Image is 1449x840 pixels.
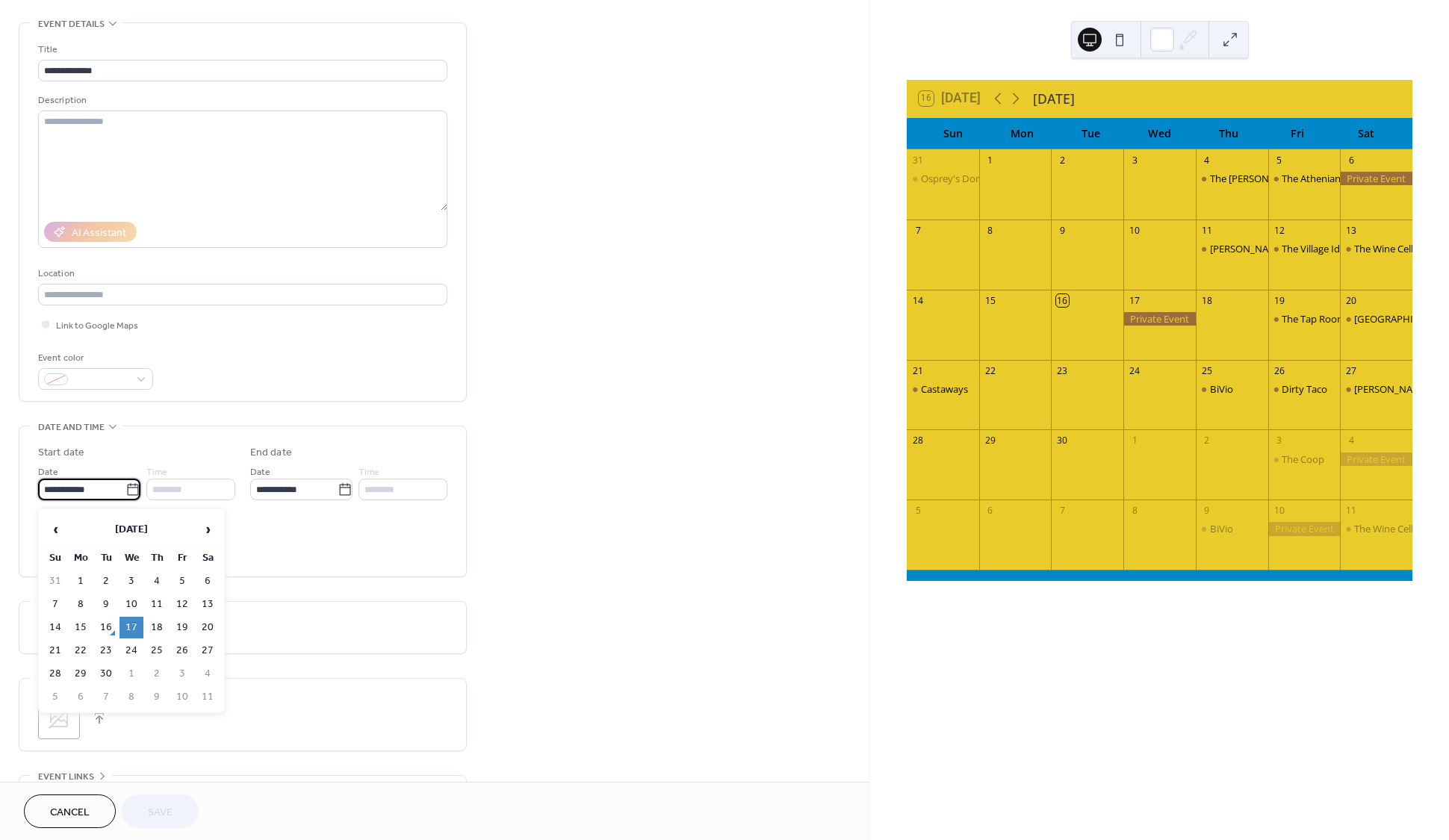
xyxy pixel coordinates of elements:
td: 10 [120,594,143,615]
span: Date [38,464,58,480]
td: 9 [145,686,169,708]
td: 27 [196,640,220,662]
div: 20 [1345,294,1358,307]
div: Location [38,266,444,281]
span: Date [250,464,270,480]
div: 8 [984,224,996,237]
div: Tue [1056,118,1125,149]
div: BiVio [1210,382,1233,396]
td: 28 [43,663,67,685]
div: 2 [1056,154,1069,167]
div: 8 [1129,505,1141,517]
div: 26 [1273,364,1285,377]
td: 15 [69,617,93,638]
div: The Wine Cellar [1354,522,1422,535]
div: Wed [1125,118,1194,149]
div: The Coop [1282,452,1324,466]
div: 19 [1273,294,1285,307]
td: 11 [145,594,169,615]
div: 16 [1056,294,1069,307]
span: Cancel [50,805,90,821]
div: 1 [1129,435,1141,447]
td: 18 [145,617,169,638]
div: The Athenian [1282,172,1341,185]
th: Su [43,547,67,569]
div: The Wine Cellar [1340,522,1412,535]
td: 1 [69,570,93,592]
div: [DATE] [1033,89,1075,108]
td: 4 [196,663,220,685]
div: Dirty Taco [1268,382,1341,396]
div: Private Event [1268,522,1341,535]
td: 31 [43,570,67,592]
div: Teddy's Bully Bar [1340,382,1412,396]
div: 24 [1129,364,1141,377]
td: 8 [69,594,93,615]
div: 13 [1345,224,1358,237]
td: 5 [170,570,194,592]
div: Private Event [1340,172,1412,185]
div: Title [38,42,444,57]
td: 2 [145,663,169,685]
div: 5 [1273,154,1285,167]
td: 3 [120,570,143,592]
div: The Tap Room [1268,312,1341,326]
div: 30 [1056,435,1069,447]
div: End date [250,445,292,461]
td: 13 [196,594,220,615]
td: 29 [69,663,93,685]
div: Osprey's Dominion [921,172,1007,185]
div: Danford's [1196,242,1268,255]
div: The George [1196,172,1268,185]
div: 11 [1200,224,1213,237]
div: Castaways [921,382,968,396]
button: Cancel [24,794,116,828]
div: The Wine Cellar [1354,242,1422,255]
div: The Village Idiot [1282,242,1352,255]
div: 6 [1345,154,1358,167]
div: Dirty Taco [1282,382,1327,396]
div: 10 [1273,505,1285,517]
div: 2 [1200,435,1213,447]
div: Event color [38,350,150,366]
div: BiVio [1210,522,1233,535]
div: Castaways [907,382,979,396]
div: ••• [19,776,466,807]
td: 3 [170,663,194,685]
td: 2 [94,570,118,592]
div: The [PERSON_NAME] [1210,172,1304,185]
div: Mon [987,118,1056,149]
td: 19 [170,617,194,638]
div: Thu [1194,118,1263,149]
div: 28 [912,435,925,447]
td: 9 [94,594,118,615]
div: The Coop [1268,452,1341,466]
td: 21 [43,640,67,662]
span: Link to Google Maps [56,318,138,334]
div: 14 [912,294,925,307]
td: 30 [94,663,118,685]
td: 12 [170,594,194,615]
span: Time [359,464,379,480]
span: › [196,514,219,544]
div: The Tap Room [1282,312,1346,326]
div: Osprey's Dominion [907,172,979,185]
td: 6 [69,686,93,708]
td: 25 [145,640,169,662]
div: 9 [1200,505,1213,517]
div: Sat [1332,118,1400,149]
div: ; [38,697,80,739]
div: 29 [984,435,996,447]
div: The Wine Cellar [1340,242,1412,255]
div: Private Event [1123,312,1196,326]
div: 27 [1345,364,1358,377]
td: 14 [43,617,67,638]
div: 6 [984,505,996,517]
div: BiVio [1196,382,1268,396]
td: 6 [196,570,220,592]
div: 3 [1273,435,1285,447]
td: 4 [145,570,169,592]
td: 26 [170,640,194,662]
td: 24 [120,640,143,662]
